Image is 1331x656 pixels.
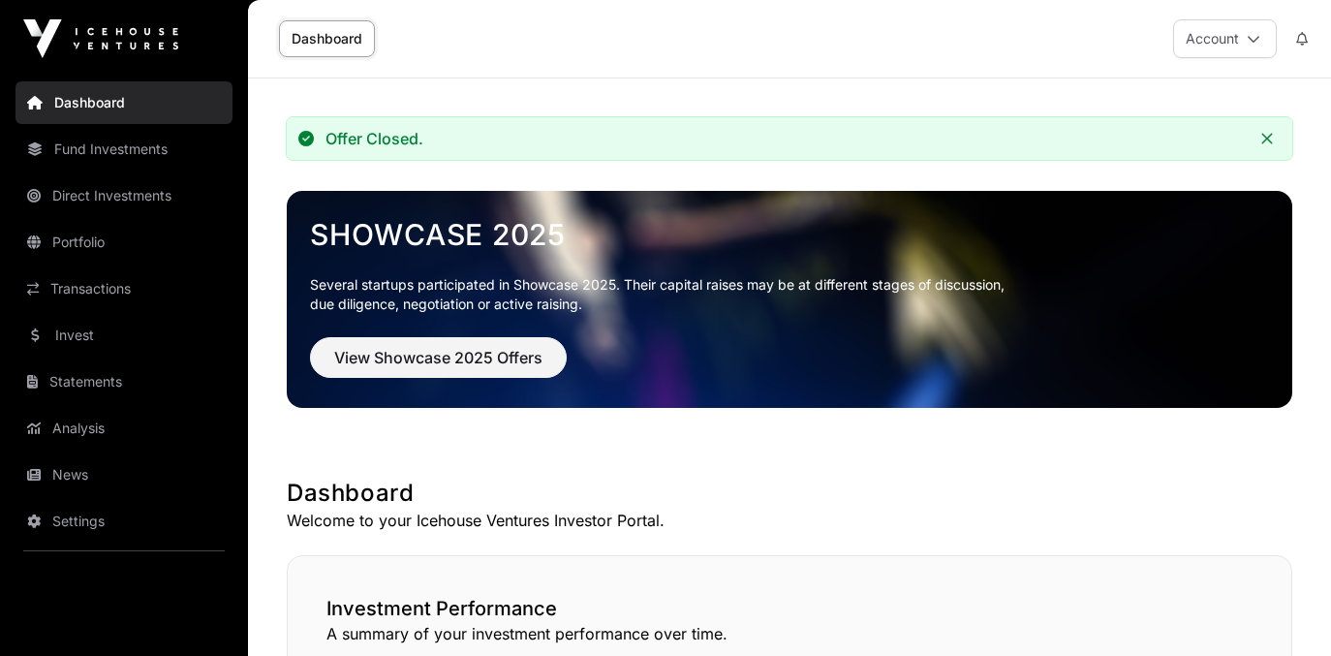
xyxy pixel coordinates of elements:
button: Account [1173,19,1277,58]
a: Dashboard [15,81,232,124]
a: Invest [15,314,232,357]
a: Fund Investments [15,128,232,171]
a: Direct Investments [15,174,232,217]
a: Showcase 2025 [310,217,1269,252]
a: News [15,453,232,496]
button: View Showcase 2025 Offers [310,337,567,378]
p: A summary of your investment performance over time. [326,622,1253,645]
a: Analysis [15,407,232,450]
img: Icehouse Ventures Logo [23,19,178,58]
a: Portfolio [15,221,232,264]
p: Welcome to your Icehouse Ventures Investor Portal. [287,509,1292,532]
span: View Showcase 2025 Offers [334,346,542,369]
a: Statements [15,360,232,403]
div: Offer Closed. [325,129,423,148]
h1: Dashboard [287,478,1292,509]
a: View Showcase 2025 Offers [310,357,567,376]
a: Transactions [15,267,232,310]
a: Dashboard [279,20,375,57]
a: Settings [15,500,232,543]
h2: Investment Performance [326,595,1253,622]
p: Several startups participated in Showcase 2025. Their capital raises may be at different stages o... [310,275,1269,314]
img: Showcase 2025 [287,191,1292,408]
button: Close [1254,125,1281,152]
